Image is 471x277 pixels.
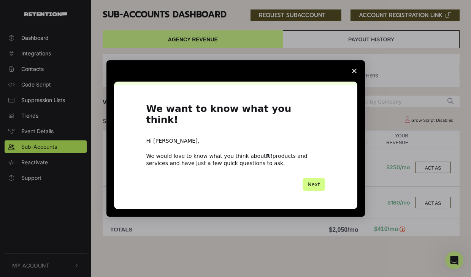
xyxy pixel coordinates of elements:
[146,104,325,130] h1: We want to know what you think!
[146,153,325,166] div: We would love to know what you think about products and services and have just a few quick questi...
[344,60,365,82] span: Close survey
[266,153,273,159] b: R!
[146,137,325,145] div: Hi [PERSON_NAME],
[303,178,325,191] button: Next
